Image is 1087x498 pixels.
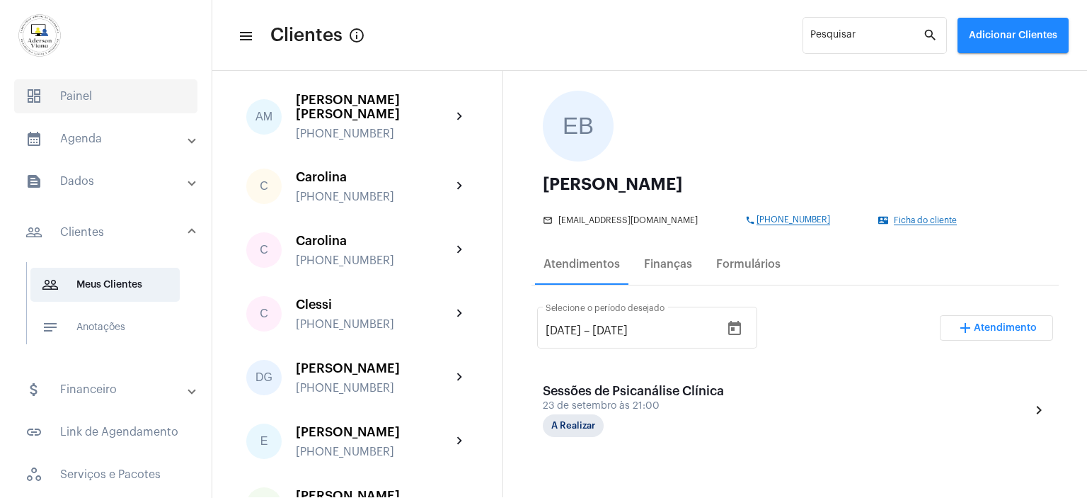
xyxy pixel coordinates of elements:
div: Sessões de Psicanálise Clínica [543,384,724,398]
span: Atendimento [974,323,1037,333]
div: E [246,424,282,459]
div: [PHONE_NUMBER] [296,191,452,203]
mat-icon: sidenav icon [25,173,42,190]
div: [PERSON_NAME] [543,176,1047,193]
mat-icon: contact_mail [878,215,890,225]
div: [PHONE_NUMBER] [296,128,452,140]
input: Data de início [546,324,581,337]
span: [EMAIL_ADDRESS][DOMAIN_NAME] [558,216,698,225]
div: Atendimentos [543,258,620,271]
mat-panel-title: Financeiro [25,381,189,398]
mat-icon: chevron_right [452,433,468,450]
mat-icon: sidenav icon [42,276,59,293]
mat-panel-title: Dados [25,173,189,190]
div: C [246,232,282,268]
div: Formulários [716,258,781,271]
div: Finanças [644,258,692,271]
button: Button that displays a tooltip when focused or hovered over [343,21,371,50]
div: AM [246,99,282,135]
div: [PERSON_NAME] [296,425,452,439]
span: [PHONE_NUMBER] [757,215,830,225]
span: Serviços e Pacotes [14,458,197,492]
div: Clessi [296,298,452,312]
mat-icon: Button that displays a tooltip when focused or hovered over [348,27,365,44]
span: – [584,324,589,337]
div: [PERSON_NAME] [PERSON_NAME] [296,93,452,121]
span: sidenav icon [25,466,42,483]
span: Anotações [30,310,180,344]
span: sidenav icon [25,88,42,105]
img: d7e3195d-0907-1efa-a796-b593d293ae59.png [11,7,68,64]
mat-icon: chevron_right [1030,402,1047,419]
span: Ficha do cliente [894,216,957,225]
span: Clientes [270,24,343,47]
mat-icon: chevron_right [452,242,468,259]
span: Adicionar Clientes [969,30,1057,40]
mat-icon: sidenav icon [238,28,252,45]
mat-icon: phone [745,215,757,225]
input: Pesquisar [810,33,923,44]
div: [PHONE_NUMBER] [296,254,452,267]
mat-icon: chevron_right [452,305,468,322]
div: EB [543,91,614,162]
mat-expansion-panel-header: sidenav iconFinanceiro [8,373,212,407]
button: Adicionar Atendimento [940,315,1053,341]
div: Carolina [296,170,452,184]
mat-icon: add [957,319,974,336]
div: sidenav iconClientes [8,255,212,364]
div: C [246,296,282,332]
mat-icon: chevron_right [452,108,468,125]
div: [PHONE_NUMBER] [296,382,452,395]
mat-icon: chevron_right [452,369,468,386]
mat-panel-title: Agenda [25,130,189,147]
div: C [246,169,282,204]
mat-icon: sidenav icon [25,224,42,241]
span: Meus Clientes [30,268,180,302]
mat-icon: sidenav icon [42,319,59,336]
div: Carolina [296,234,452,248]
mat-icon: sidenav icon [25,381,42,398]
span: Link de Agendamento [14,415,197,449]
mat-icon: search [923,27,940,44]
div: [PHONE_NUMBER] [296,318,452,331]
div: DG [246,360,282,395]
mat-icon: sidenav icon [25,424,42,441]
mat-panel-title: Clientes [25,224,189,241]
mat-icon: mail_outline [543,215,554,225]
div: [PERSON_NAME] [296,361,452,375]
button: Adicionar Clientes [957,18,1069,53]
input: Data do fim [592,324,677,337]
div: 23 de setembro às 21:00 [543,401,724,412]
mat-expansion-panel-header: sidenav iconAgenda [8,122,212,156]
button: Open calendar [720,315,749,343]
mat-expansion-panel-header: sidenav iconClientes [8,210,212,255]
mat-icon: chevron_right [452,178,468,195]
span: Painel [14,79,197,113]
div: [PHONE_NUMBER] [296,446,452,458]
mat-icon: sidenav icon [25,130,42,147]
mat-chip: A Realizar [543,414,604,437]
mat-expansion-panel-header: sidenav iconDados [8,164,212,198]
